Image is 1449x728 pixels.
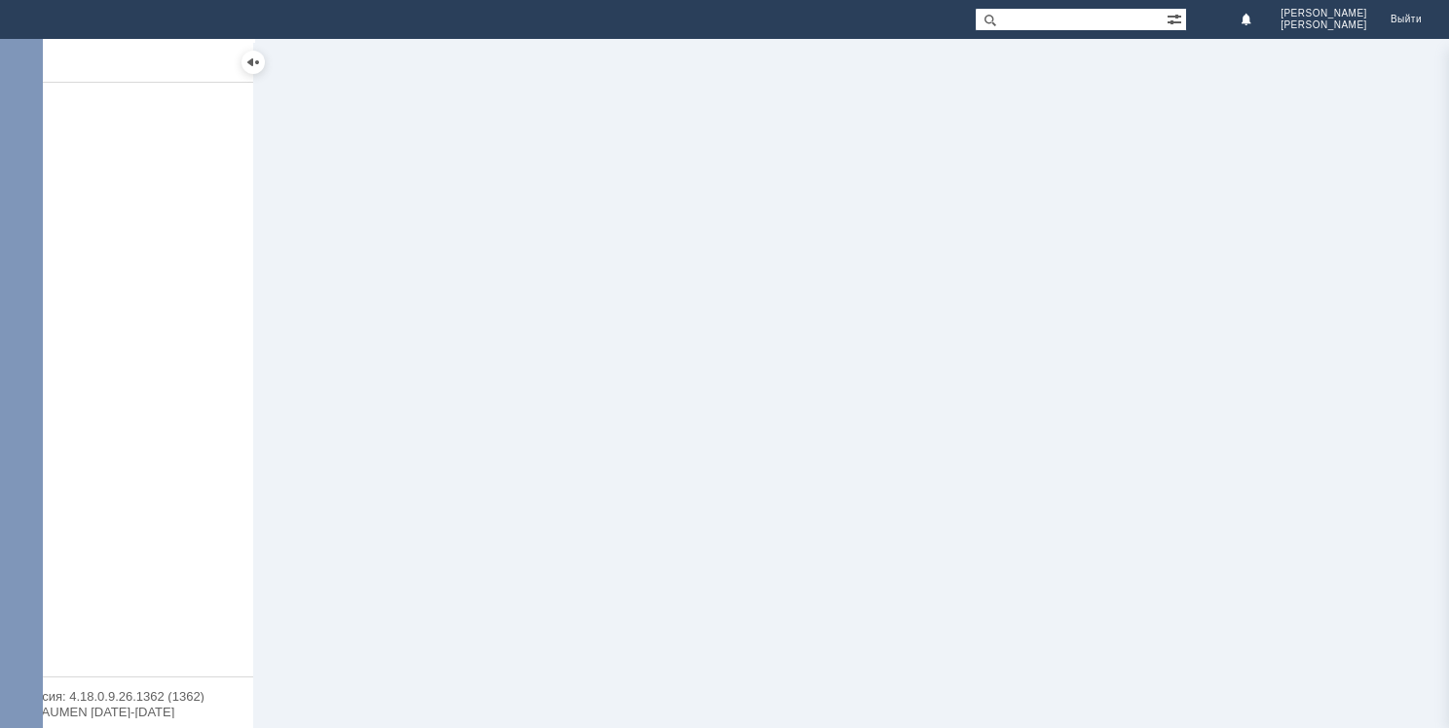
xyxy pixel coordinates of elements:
div: Версия: 4.18.0.9.26.1362 (1362) [19,690,234,703]
span: Расширенный поиск [1167,9,1186,27]
div: © NAUMEN [DATE]-[DATE] [19,706,234,718]
div: Скрыть меню [241,51,265,74]
span: [PERSON_NAME] [1281,8,1367,19]
span: [PERSON_NAME] [1281,19,1367,31]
